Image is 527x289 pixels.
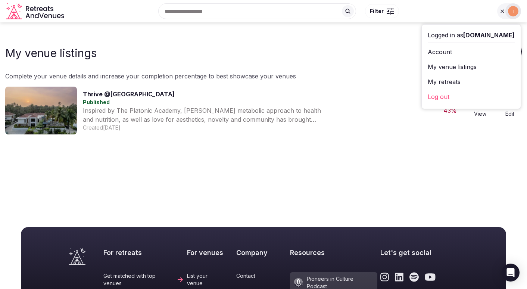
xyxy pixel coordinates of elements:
[236,272,287,280] a: Contact
[103,272,184,287] a: Get matched with top venues
[236,248,287,257] h2: Company
[428,46,515,58] a: Account
[498,103,522,118] a: Edit
[468,103,492,118] a: View
[380,272,389,282] a: Link to the retreats and venues Instagram page
[463,31,515,39] span: [DOMAIN_NAME]
[69,248,85,265] a: Visit the homepage
[187,248,233,257] h2: For venues
[83,124,432,131] div: Created [DATE]
[428,31,515,40] div: Logged in as
[187,272,233,287] a: List your venue
[5,72,522,81] p: Complete your venue details and increase your completion percentage to best showcase your venues
[425,272,436,282] a: Link to the retreats and venues Youtube page
[83,106,325,124] div: Inspired by The Platonic Academy, [PERSON_NAME] metabolic approach to health and nutrition, as we...
[365,4,399,18] button: Filter
[6,3,66,20] svg: Retreats and Venues company logo
[380,248,458,257] h2: Let's get social
[409,272,419,282] a: Link to the retreats and venues Spotify page
[428,91,515,103] a: Log out
[103,248,184,257] h2: For retreats
[508,6,518,16] img: thriveatgoa.com
[83,99,110,105] span: Published
[428,76,515,88] a: My retreats
[290,248,377,257] h2: Resources
[83,90,175,98] a: Thrive @[GEOGRAPHIC_DATA]
[5,46,97,60] h1: My venue listings
[370,7,384,15] span: Filter
[395,272,403,282] a: Link to the retreats and venues LinkedIn page
[438,106,462,115] div: 43 %
[5,87,77,134] img: Venue cover photo for Thrive @GOA
[6,3,66,20] a: Visit the homepage
[502,264,520,282] div: Open Intercom Messenger
[428,61,515,73] a: My venue listings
